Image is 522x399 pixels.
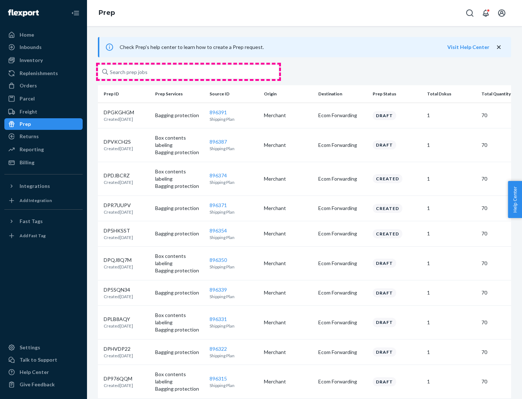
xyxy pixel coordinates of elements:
[155,252,204,267] p: Box contents labeling
[104,323,133,329] p: Created [DATE]
[104,345,133,353] p: DPHVDP22
[427,289,476,296] p: 1
[104,202,133,209] p: DPR7UUPV
[104,375,133,382] p: DP976QQM
[20,233,46,239] div: Add Fast Tag
[8,9,39,17] img: Flexport logo
[478,6,493,20] button: Open notifications
[264,319,312,326] p: Merchant
[104,256,133,264] p: DPQJ8Q7M
[4,106,83,118] a: Freight
[20,120,31,128] div: Prep
[318,378,367,385] p: Ecom Forwarding
[427,230,476,237] p: 1
[210,257,227,263] a: 896350
[20,218,43,225] div: Fast Tags
[373,347,396,357] div: Draft
[318,230,367,237] p: Ecom Forwarding
[20,159,34,166] div: Billing
[20,182,50,190] div: Integrations
[210,346,227,352] a: 896322
[98,85,152,103] th: Prep ID
[373,174,402,183] div: Created
[4,67,83,79] a: Replenishments
[155,385,204,392] p: Bagging protection
[104,234,133,240] p: Created [DATE]
[210,375,227,382] a: 896315
[264,175,312,182] p: Merchant
[104,138,133,145] p: DPVKCH2S
[210,353,258,359] p: Shipping Plan
[318,112,367,119] p: Ecom Forwarding
[4,157,83,168] a: Billing
[210,316,227,322] a: 896331
[155,349,204,356] p: Bagging protection
[318,260,367,267] p: Ecom Forwarding
[373,229,402,238] div: Created
[20,44,42,51] div: Inbounds
[20,197,52,203] div: Add Integration
[20,344,40,351] div: Settings
[20,133,39,140] div: Returns
[427,112,476,119] p: 1
[427,175,476,182] p: 1
[4,366,83,378] a: Help Center
[104,116,134,122] p: Created [DATE]
[20,108,37,115] div: Freight
[4,131,83,142] a: Returns
[20,57,43,64] div: Inventory
[155,267,204,274] p: Bagging protection
[4,180,83,192] button: Integrations
[264,289,312,296] p: Merchant
[155,112,204,119] p: Bagging protection
[4,54,83,66] a: Inventory
[370,85,424,103] th: Prep Status
[508,181,522,218] button: Help Center
[210,227,227,234] a: 896354
[210,202,227,208] a: 896371
[210,116,258,122] p: Shipping Plan
[261,85,315,103] th: Origin
[264,230,312,237] p: Merchant
[155,168,204,182] p: Box contents labeling
[98,65,279,79] input: Search prep jobs
[463,6,477,20] button: Open Search Box
[210,209,258,215] p: Shipping Plan
[424,85,478,103] th: Total Dskus
[373,377,396,386] div: Draft
[20,356,57,363] div: Talk to Support
[155,371,204,385] p: Box contents labeling
[155,230,204,237] p: Bagging protection
[318,175,367,182] p: Ecom Forwarding
[4,342,83,353] a: Settings
[68,6,83,20] button: Close Navigation
[264,260,312,267] p: Merchant
[104,172,133,179] p: DPDJBCRZ
[4,215,83,227] button: Fast Tags
[20,82,37,89] div: Orders
[93,3,121,24] ol: breadcrumbs
[210,234,258,240] p: Shipping Plan
[315,85,370,103] th: Destination
[264,378,312,385] p: Merchant
[155,134,204,149] p: Box contents labeling
[373,318,396,327] div: Draft
[120,44,264,50] span: Check Prep's help center to learn how to create a Prep request.
[104,353,133,359] p: Created [DATE]
[4,379,83,390] button: Give Feedback
[104,286,133,293] p: DP5SQN34
[210,109,227,115] a: 896391
[427,141,476,149] p: 1
[427,378,476,385] p: 1
[210,139,227,145] a: 896387
[494,6,509,20] button: Open account menu
[373,140,396,149] div: Draft
[210,293,258,300] p: Shipping Plan
[99,9,115,17] a: Prep
[155,182,204,190] p: Bagging protection
[104,109,134,116] p: DPGKGHGM
[20,31,34,38] div: Home
[155,149,204,156] p: Bagging protection
[210,264,258,270] p: Shipping Plan
[4,80,83,91] a: Orders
